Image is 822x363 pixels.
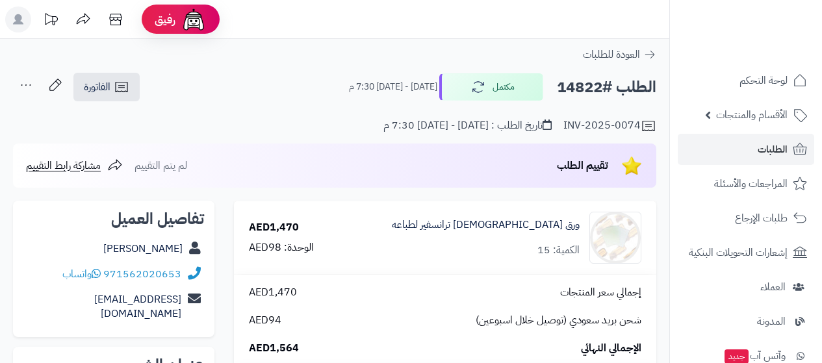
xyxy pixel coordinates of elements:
[94,292,181,322] a: [EMAIL_ADDRESS][DOMAIN_NAME]
[383,118,552,133] div: تاريخ الطلب : [DATE] - [DATE] 7:30 م
[62,266,101,282] a: واتساب
[249,285,297,300] span: AED1,470
[760,278,786,296] span: العملاء
[560,285,641,300] span: إجمالي سعر المنتجات
[739,71,788,90] span: لوحة التحكم
[73,73,140,101] a: الفاتورة
[23,211,204,227] h2: تفاصيل العميل
[34,6,67,36] a: تحديثات المنصة
[84,79,110,95] span: الفاتورة
[26,158,123,173] a: مشاركة رابط التقييم
[26,158,101,173] span: مشاركة رابط التقييم
[103,241,183,257] a: [PERSON_NAME]
[557,158,608,173] span: تقييم الطلب
[249,341,299,356] span: AED1,564
[537,243,580,258] div: الكمية: 15
[476,313,641,328] span: شحن بريد سعودي (توصيل خلال اسبوعين)
[590,212,641,264] img: 2%20(14)-90x90.jpg
[249,220,299,235] div: AED1,470
[714,175,788,193] span: المراجعات والأسئلة
[735,209,788,227] span: طلبات الإرجاع
[678,306,814,337] a: المدونة
[563,118,656,134] div: INV-2025-0074
[135,158,187,173] span: لم يتم التقييم
[678,134,814,165] a: الطلبات
[392,218,580,232] a: ورق [DEMOGRAPHIC_DATA] ترانسفير لطباعه
[678,203,814,234] a: طلبات الإرجاع
[557,74,656,101] h2: الطلب #14822
[583,47,640,62] span: العودة للطلبات
[439,73,543,101] button: مكتمل
[349,81,437,94] small: [DATE] - [DATE] 7:30 م
[757,312,786,331] span: المدونة
[678,271,814,303] a: العملاء
[758,140,788,158] span: الطلبات
[581,341,641,356] span: الإجمالي النهائي
[249,313,281,328] span: AED94
[678,237,814,268] a: إشعارات التحويلات البنكية
[583,47,656,62] a: العودة للطلبات
[689,244,788,262] span: إشعارات التحويلات البنكية
[678,65,814,96] a: لوحة التحكم
[181,6,207,32] img: ai-face.png
[678,168,814,199] a: المراجعات والأسئلة
[103,266,181,282] a: 971562020653
[155,12,175,27] span: رفيق
[249,240,314,255] div: الوحدة: AED98
[716,106,788,124] span: الأقسام والمنتجات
